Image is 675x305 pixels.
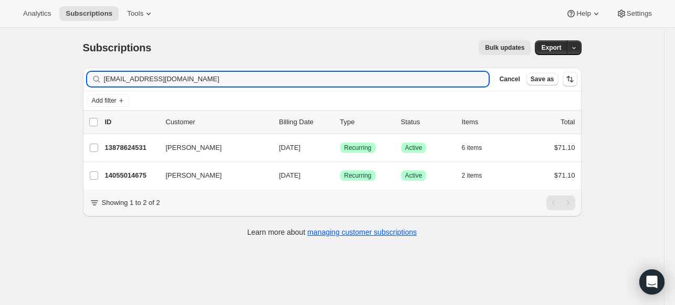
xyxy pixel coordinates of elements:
span: Save as [531,75,554,83]
button: 6 items [462,140,494,155]
button: Export [535,40,567,55]
span: Add filter [92,96,117,105]
p: Learn more about [247,227,417,237]
button: 2 items [462,168,494,183]
span: 2 items [462,171,482,180]
span: $71.10 [554,171,575,179]
span: Subscriptions [66,9,112,18]
span: 6 items [462,144,482,152]
span: Bulk updates [485,43,524,52]
span: Subscriptions [83,42,152,53]
p: Customer [166,117,271,127]
span: Recurring [344,144,372,152]
span: Recurring [344,171,372,180]
p: 14055014675 [105,170,157,181]
span: $71.10 [554,144,575,151]
button: Bulk updates [479,40,531,55]
div: IDCustomerBilling DateTypeStatusItemsTotal [105,117,575,127]
button: Settings [610,6,658,21]
p: ID [105,117,157,127]
button: Sort the results [563,72,577,86]
button: Cancel [495,73,524,85]
div: 14055014675[PERSON_NAME][DATE]SuccessRecurringSuccessActive2 items$71.10 [105,168,575,183]
button: Analytics [17,6,57,21]
button: Save as [526,73,558,85]
span: [PERSON_NAME] [166,170,222,181]
p: Total [561,117,575,127]
p: Billing Date [279,117,332,127]
p: 13878624531 [105,143,157,153]
span: Active [405,171,423,180]
span: Export [541,43,561,52]
span: Cancel [499,75,520,83]
span: Settings [627,9,652,18]
button: Subscriptions [59,6,119,21]
div: 13878624531[PERSON_NAME][DATE]SuccessRecurringSuccessActive6 items$71.10 [105,140,575,155]
p: Showing 1 to 2 of 2 [102,198,160,208]
button: Tools [121,6,160,21]
input: Filter subscribers [104,72,489,86]
div: Open Intercom Messenger [639,269,665,295]
div: Type [340,117,393,127]
span: Active [405,144,423,152]
button: [PERSON_NAME] [160,139,265,156]
button: [PERSON_NAME] [160,167,265,184]
a: managing customer subscriptions [307,228,417,236]
button: Add filter [87,94,129,107]
span: [PERSON_NAME] [166,143,222,153]
span: Help [576,9,590,18]
p: Status [401,117,453,127]
nav: Pagination [546,195,575,210]
span: [DATE] [279,171,301,179]
button: Help [560,6,607,21]
span: Tools [127,9,143,18]
div: Items [462,117,514,127]
span: [DATE] [279,144,301,151]
span: Analytics [23,9,51,18]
